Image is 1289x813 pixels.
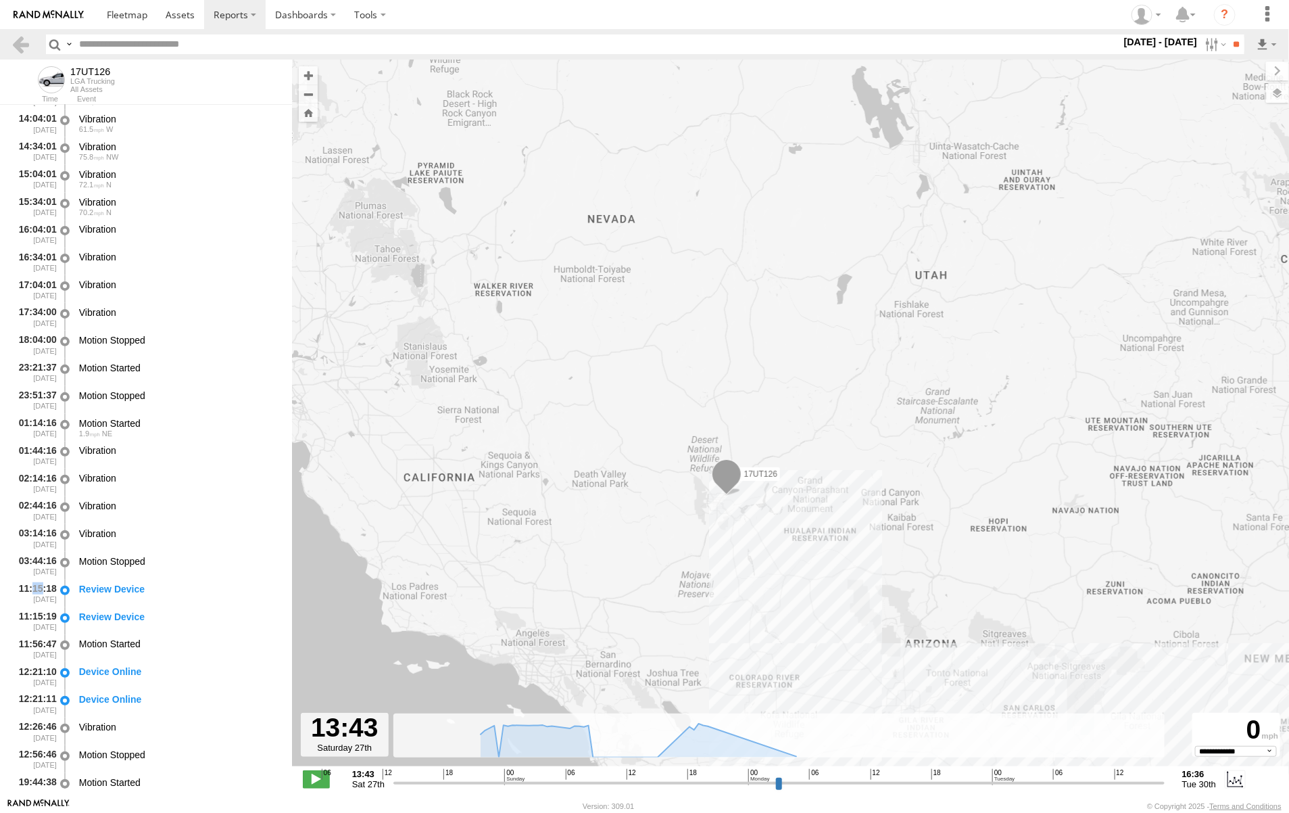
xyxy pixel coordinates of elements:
[1115,769,1124,780] span: 12
[748,769,769,785] span: 00
[79,749,279,761] div: Motion Stopped
[1053,769,1063,780] span: 06
[1214,4,1236,26] i: ?
[11,553,58,578] div: 03:44:16 [DATE]
[1200,34,1229,54] label: Search Filter Options
[352,779,385,789] span: Sat 27th Sep 2025
[299,103,318,122] button: Zoom Home
[383,769,392,780] span: 12
[79,444,279,457] div: Vibration
[79,528,279,540] div: Vibration
[79,362,279,374] div: Motion Started
[871,769,880,780] span: 12
[299,85,318,103] button: Zoom out
[79,153,104,161] span: 75.8
[11,222,58,247] div: 16:04:01 [DATE]
[322,769,331,780] span: 06
[106,208,112,216] span: Heading: 346
[106,125,113,133] span: Heading: 280
[79,208,104,216] span: 70.2
[1182,769,1217,779] strong: 16:36
[11,636,58,661] div: 11:56:47 [DATE]
[1127,5,1166,25] div: Carlos Vazquez
[11,304,58,329] div: 17:34:00 [DATE]
[79,279,279,291] div: Vibration
[566,769,575,780] span: 06
[303,770,330,788] label: Play/Stop
[11,332,58,357] div: 18:04:00 [DATE]
[583,802,634,810] div: Version: 309.01
[443,769,453,780] span: 18
[79,223,279,235] div: Vibration
[11,388,58,413] div: 23:51:37 [DATE]
[11,526,58,551] div: 03:14:16 [DATE]
[79,141,279,153] div: Vibration
[79,611,279,623] div: Review Device
[79,113,279,125] div: Vibration
[627,769,636,780] span: 12
[79,583,279,595] div: Review Device
[77,96,292,103] div: Event
[79,181,104,189] span: 72.1
[11,581,58,606] div: 11:15:18 [DATE]
[79,196,279,208] div: Vibration
[106,153,118,161] span: Heading: 331
[79,390,279,402] div: Motion Stopped
[11,250,58,275] div: 16:34:01 [DATE]
[14,10,84,20] img: rand-logo.svg
[11,691,58,716] div: 12:21:11 [DATE]
[744,469,777,479] span: 17UT126
[931,769,941,780] span: 18
[79,693,279,705] div: Device Online
[11,719,58,744] div: 12:26:46 [DATE]
[79,721,279,733] div: Vibration
[79,638,279,650] div: Motion Started
[1182,779,1217,789] span: Tue 30th Sep 2025
[11,774,58,799] div: 19:44:38 [DATE]
[64,34,74,54] label: Search Query
[70,66,115,77] div: 17UT126 - View Asset History
[992,769,1015,785] span: 00
[809,769,819,780] span: 06
[1121,34,1200,49] label: [DATE] - [DATE]
[11,96,58,103] div: Time
[11,609,58,634] div: 11:15:19 [DATE]
[352,769,385,779] strong: 13:43
[106,181,112,189] span: Heading: 338
[11,664,58,689] div: 12:21:10 [DATE]
[1255,34,1278,54] label: Export results as...
[79,666,279,678] div: Device Online
[79,429,100,438] span: 1.9
[1194,715,1278,746] div: 0
[11,111,58,136] div: 14:04:01 [DATE]
[11,415,58,440] div: 01:14:16 [DATE]
[79,500,279,512] div: Vibration
[79,306,279,319] div: Vibration
[1147,802,1282,810] div: © Copyright 2025 -
[11,498,58,523] div: 02:44:16 [DATE]
[299,66,318,85] button: Zoom in
[687,769,697,780] span: 18
[11,194,58,219] div: 15:34:01 [DATE]
[79,555,279,567] div: Motion Stopped
[79,251,279,263] div: Vibration
[1210,802,1282,810] a: Terms and Conditions
[79,334,279,346] div: Motion Stopped
[79,472,279,484] div: Vibration
[79,417,279,429] div: Motion Started
[11,166,58,191] div: 15:04:01 [DATE]
[79,125,104,133] span: 61.5
[11,34,30,54] a: Back to previous Page
[102,429,112,438] span: Heading: 41
[11,470,58,495] div: 02:14:16 [DATE]
[79,168,279,181] div: Vibration
[70,85,115,93] div: All Assets
[70,77,115,85] div: LGA Trucking
[11,360,58,385] div: 23:21:37 [DATE]
[504,769,525,785] span: 00
[11,443,58,468] div: 01:44:16 [DATE]
[11,747,58,772] div: 12:56:46 [DATE]
[11,139,58,164] div: 14:34:01 [DATE]
[79,776,279,789] div: Motion Started
[7,799,70,813] a: Visit our Website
